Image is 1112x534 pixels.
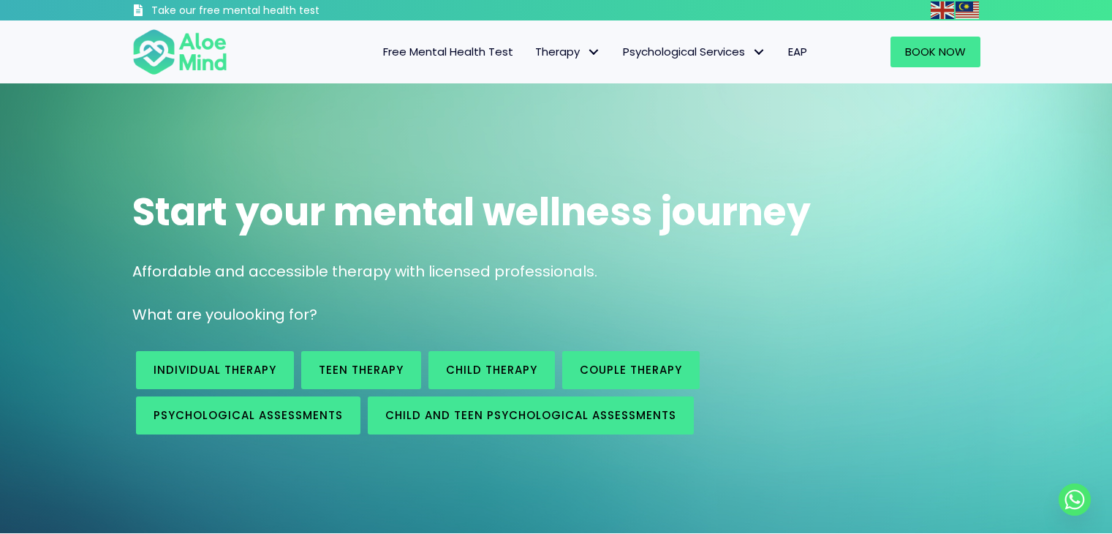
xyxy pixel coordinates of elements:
img: Aloe mind Logo [132,28,227,76]
span: Psychological Services [623,44,766,59]
span: Therapy [535,44,601,59]
a: Book Now [890,37,980,67]
span: What are you [132,304,232,325]
span: Teen Therapy [319,362,404,377]
span: looking for? [232,304,317,325]
a: Child Therapy [428,351,555,389]
img: en [931,1,954,19]
a: Individual therapy [136,351,294,389]
span: Therapy: submenu [583,42,605,63]
a: EAP [777,37,818,67]
span: Couple therapy [580,362,682,377]
a: Psychological assessments [136,396,360,435]
a: Couple therapy [562,351,700,389]
img: ms [956,1,979,19]
span: Individual therapy [154,362,276,377]
span: Psychological assessments [154,407,343,423]
a: Teen Therapy [301,351,421,389]
span: Book Now [905,44,966,59]
a: Psychological ServicesPsychological Services: submenu [612,37,777,67]
span: Free Mental Health Test [383,44,513,59]
a: TherapyTherapy: submenu [524,37,612,67]
a: Malay [956,1,980,18]
a: English [931,1,956,18]
h3: Take our free mental health test [151,4,398,18]
span: Start your mental wellness journey [132,185,811,238]
span: Psychological Services: submenu [749,42,770,63]
span: Child and Teen Psychological assessments [385,407,676,423]
a: Take our free mental health test [132,4,398,20]
nav: Menu [246,37,818,67]
a: Child and Teen Psychological assessments [368,396,694,435]
p: Affordable and accessible therapy with licensed professionals. [132,261,980,282]
a: Free Mental Health Test [372,37,524,67]
span: Child Therapy [446,362,537,377]
a: Whatsapp [1059,484,1091,516]
span: EAP [788,44,807,59]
